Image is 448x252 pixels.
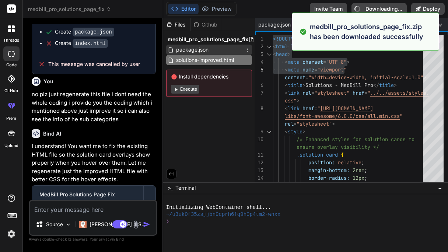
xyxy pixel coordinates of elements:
[294,120,297,127] span: =
[32,142,156,184] p: I understand! You want me to fix the existing HTML file so the solution card overlays show proper...
[273,51,276,57] span: <
[288,51,291,57] span: >
[373,82,379,88] span: </
[338,159,361,166] span: relative
[264,128,274,136] div: Click to collapse the range.
[367,90,370,96] span: "
[255,136,263,143] div: 10
[46,221,63,228] p: Source
[3,37,19,43] label: threads
[28,6,111,13] span: medbill_pro_solutions_page_fix
[302,82,305,88] span: >
[255,66,263,74] div: 5
[297,151,338,158] span: .solution-card
[364,167,367,174] span: ;
[168,184,173,192] span: >_
[79,221,87,228] img: Claude 4 Sonnet
[255,151,263,159] div: 11
[255,43,263,50] div: 2
[311,90,314,96] span: =
[55,28,114,36] div: Create
[297,144,379,150] span: ensure overlay visibility */
[73,28,114,36] code: package.json
[288,90,300,96] span: link
[288,66,300,73] span: meta
[308,159,335,166] span: position:
[294,97,297,104] span: "
[379,82,394,88] span: title
[4,143,18,149] label: Upload
[300,22,307,42] img: alert
[288,82,302,88] span: title
[302,66,314,73] span: name
[55,39,108,47] div: Create
[32,90,156,123] p: no plz just regenerate this file i dont need the whole coding i provide you the coding which i me...
[166,211,281,218] span: ~/u3uk0f35zsjjbn9cprh6fq9h0p4tm2-wnxx
[308,175,350,181] span: border-radius:
[171,73,247,80] span: Install dependencies
[291,43,302,50] span: lang
[302,128,305,135] span: >
[32,186,143,210] button: MedBill Pro Solutions Page FixClick to open Workbench
[288,105,300,112] span: link
[166,218,170,225] span: ❯
[175,45,209,54] span: package.json
[297,97,300,104] span: >
[297,120,332,127] span: "stylesheet"
[255,174,263,182] div: 14
[370,90,429,96] span: ../../assets/styles.
[43,78,53,85] h6: You
[276,51,288,57] span: head
[285,97,294,104] span: css
[166,204,271,211] span: Initializing WebContainer shell...
[353,90,364,96] span: href
[285,90,288,96] span: <
[297,136,414,143] span: /* Enhanced styles for solution cards to
[314,66,317,73] span: =
[353,175,364,181] span: 12px
[255,167,263,174] div: 13
[351,3,407,15] button: Downloading...
[285,66,288,73] span: <
[411,3,445,15] button: Deploy
[132,220,140,229] img: attachment
[39,191,136,198] div: MedBill Pro Solutions Page Fix
[143,221,150,228] img: icon
[310,22,434,42] p: medbill_pro_solutions_page_fix.zip has been downloaded successfully
[308,74,423,81] span: "width=device-width, initial-scale=1.0"
[6,62,17,68] label: code
[361,159,364,166] span: ;
[285,105,288,112] span: <
[39,199,136,205] div: Click to open Workbench
[364,90,367,96] span: =
[288,128,302,135] span: style
[302,59,323,65] span: charset
[264,50,274,58] div: Click to collapse the range.
[255,58,263,66] div: 4
[302,90,311,96] span: rel
[255,50,263,58] div: 3
[48,60,140,68] span: This message was cancelled by user
[43,130,61,137] h6: Bind AI
[326,59,347,65] span: "UTF-8"
[364,175,367,181] span: ;
[255,89,263,97] div: 7
[175,184,196,192] span: Terminal
[255,128,263,136] div: 9
[168,4,199,14] button: Editor
[332,120,335,127] span: >
[320,105,373,112] span: [URL][DOMAIN_NAME]
[314,105,317,112] span: =
[258,21,291,28] span: package.json
[341,151,344,158] span: {
[285,128,288,135] span: <
[305,74,308,81] span: =
[255,35,263,43] div: 1
[285,74,305,81] span: content
[285,59,288,65] span: <
[347,59,350,65] span: >
[264,43,274,50] div: Click to collapse the range.
[305,82,373,88] span: Solutions - MedBill Pro
[255,159,263,167] div: 12
[190,21,221,28] div: Github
